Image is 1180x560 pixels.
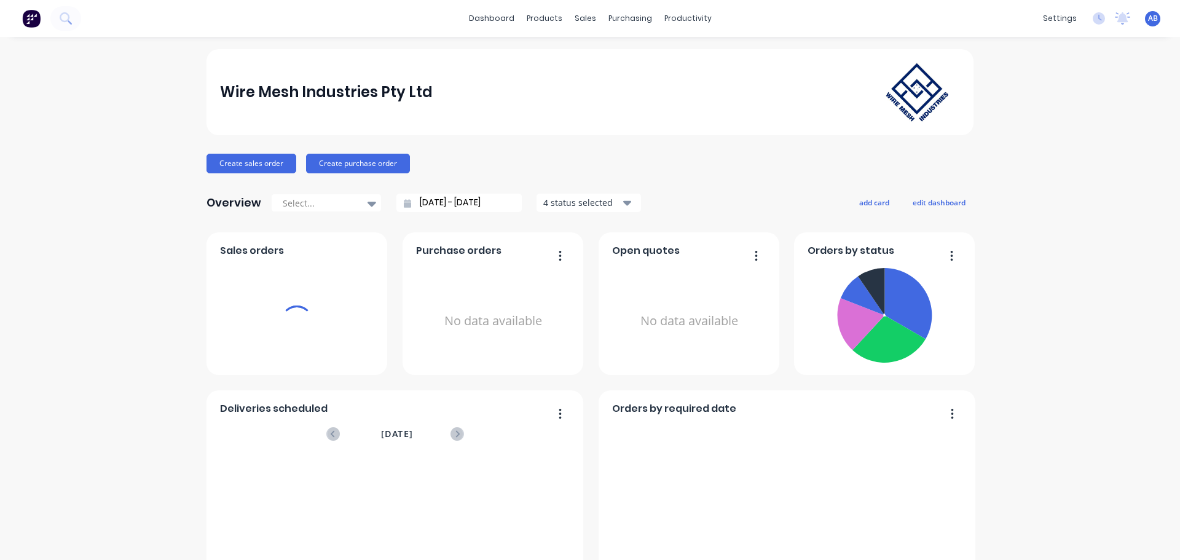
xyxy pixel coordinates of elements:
[416,263,570,379] div: No data available
[602,9,658,28] div: purchasing
[874,51,960,133] img: Wire Mesh Industries Pty Ltd
[543,196,621,209] div: 4 status selected
[220,401,328,416] span: Deliveries scheduled
[1037,9,1083,28] div: settings
[612,401,736,416] span: Orders by required date
[206,191,261,215] div: Overview
[658,9,718,28] div: productivity
[521,9,568,28] div: products
[568,9,602,28] div: sales
[306,154,410,173] button: Create purchase order
[612,263,766,379] div: No data available
[612,243,680,258] span: Open quotes
[1148,13,1158,24] span: AB
[381,427,413,441] span: [DATE]
[22,9,41,28] img: Factory
[851,194,897,210] button: add card
[220,243,284,258] span: Sales orders
[808,243,894,258] span: Orders by status
[206,154,296,173] button: Create sales order
[463,9,521,28] a: dashboard
[537,194,641,212] button: 4 status selected
[416,243,502,258] span: Purchase orders
[905,194,974,210] button: edit dashboard
[220,80,433,105] div: Wire Mesh Industries Pty Ltd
